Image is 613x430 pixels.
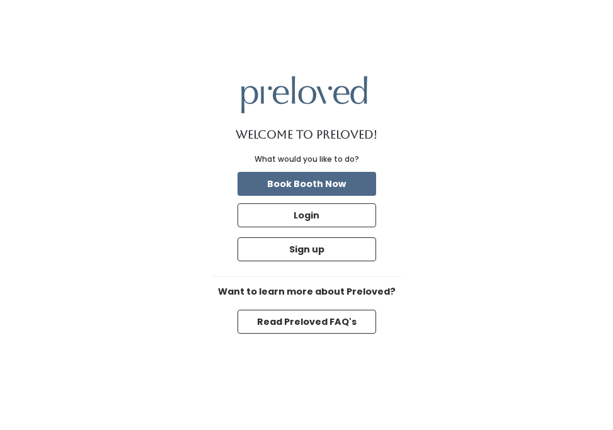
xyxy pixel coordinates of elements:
[236,128,377,141] h1: Welcome to Preloved!
[238,310,376,334] button: Read Preloved FAQ's
[235,201,379,230] a: Login
[238,237,376,261] button: Sign up
[241,76,367,113] img: preloved logo
[255,154,359,165] div: What would you like to do?
[212,287,401,297] h6: Want to learn more about Preloved?
[238,172,376,196] button: Book Booth Now
[238,203,376,227] button: Login
[235,235,379,264] a: Sign up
